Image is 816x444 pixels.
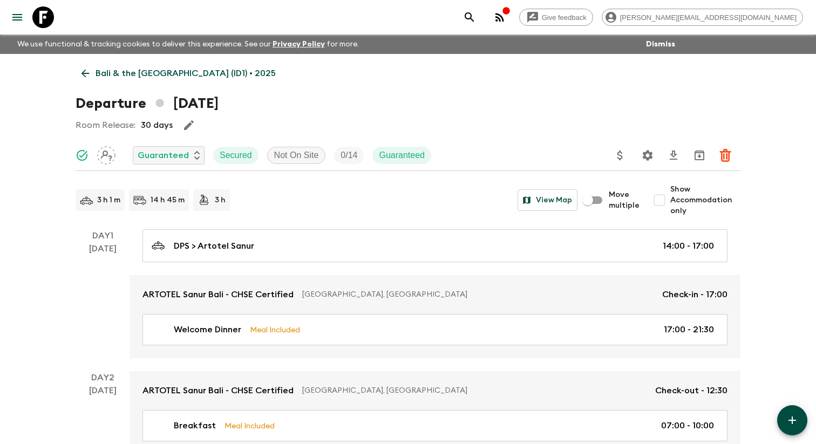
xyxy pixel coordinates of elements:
[97,149,115,158] span: Assign pack leader
[151,195,185,206] p: 14 h 45 m
[141,119,173,132] p: 30 days
[142,314,727,345] a: Welcome DinnerMeal Included17:00 - 21:30
[215,195,226,206] p: 3 h
[519,9,593,26] a: Give feedback
[96,67,276,80] p: Bali & the [GEOGRAPHIC_DATA] (ID1) • 2025
[6,6,28,28] button: menu
[661,419,714,432] p: 07:00 - 10:00
[379,149,425,162] p: Guaranteed
[130,275,740,314] a: ARTOTEL Sanur Bali - CHSE Certified[GEOGRAPHIC_DATA], [GEOGRAPHIC_DATA]Check-in - 17:00
[643,37,678,52] button: Dismiss
[142,384,294,397] p: ARTOTEL Sanur Bali - CHSE Certified
[663,240,714,252] p: 14:00 - 17:00
[341,149,357,162] p: 0 / 14
[274,149,319,162] p: Not On Site
[334,147,364,164] div: Trip Fill
[76,229,130,242] p: Day 1
[220,149,252,162] p: Secured
[97,195,120,206] p: 3 h 1 m
[174,240,254,252] p: DPS > Artotel Sanur
[250,324,300,336] p: Meal Included
[76,93,219,114] h1: Departure [DATE]
[637,145,658,166] button: Settings
[76,371,130,384] p: Day 2
[213,147,259,164] div: Secured
[689,145,710,166] button: Archive (Completed, Cancelled or Unsynced Departures only)
[76,149,89,162] svg: Synced Successfully
[225,420,275,432] p: Meal Included
[655,384,727,397] p: Check-out - 12:30
[267,147,326,164] div: Not On Site
[89,242,117,358] div: [DATE]
[138,149,189,162] p: Guaranteed
[614,13,803,22] span: [PERSON_NAME][EMAIL_ADDRESS][DOMAIN_NAME]
[76,63,282,84] a: Bali & the [GEOGRAPHIC_DATA] (ID1) • 2025
[302,289,654,300] p: [GEOGRAPHIC_DATA], [GEOGRAPHIC_DATA]
[174,419,216,432] p: Breakfast
[670,184,740,216] span: Show Accommodation only
[715,145,736,166] button: Delete
[459,6,480,28] button: search adventures
[664,323,714,336] p: 17:00 - 21:30
[662,288,727,301] p: Check-in - 17:00
[142,229,727,262] a: DPS > Artotel Sanur14:00 - 17:00
[174,323,241,336] p: Welcome Dinner
[13,35,363,54] p: We use functional & tracking cookies to deliver this experience. See our for more.
[273,40,325,48] a: Privacy Policy
[130,371,740,410] a: ARTOTEL Sanur Bali - CHSE Certified[GEOGRAPHIC_DATA], [GEOGRAPHIC_DATA]Check-out - 12:30
[518,189,577,211] button: View Map
[76,119,135,132] p: Room Release:
[609,145,631,166] button: Update Price, Early Bird Discount and Costs
[609,189,640,211] span: Move multiple
[302,385,647,396] p: [GEOGRAPHIC_DATA], [GEOGRAPHIC_DATA]
[142,410,727,441] a: BreakfastMeal Included07:00 - 10:00
[142,288,294,301] p: ARTOTEL Sanur Bali - CHSE Certified
[663,145,684,166] button: Download CSV
[602,9,803,26] div: [PERSON_NAME][EMAIL_ADDRESS][DOMAIN_NAME]
[536,13,593,22] span: Give feedback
